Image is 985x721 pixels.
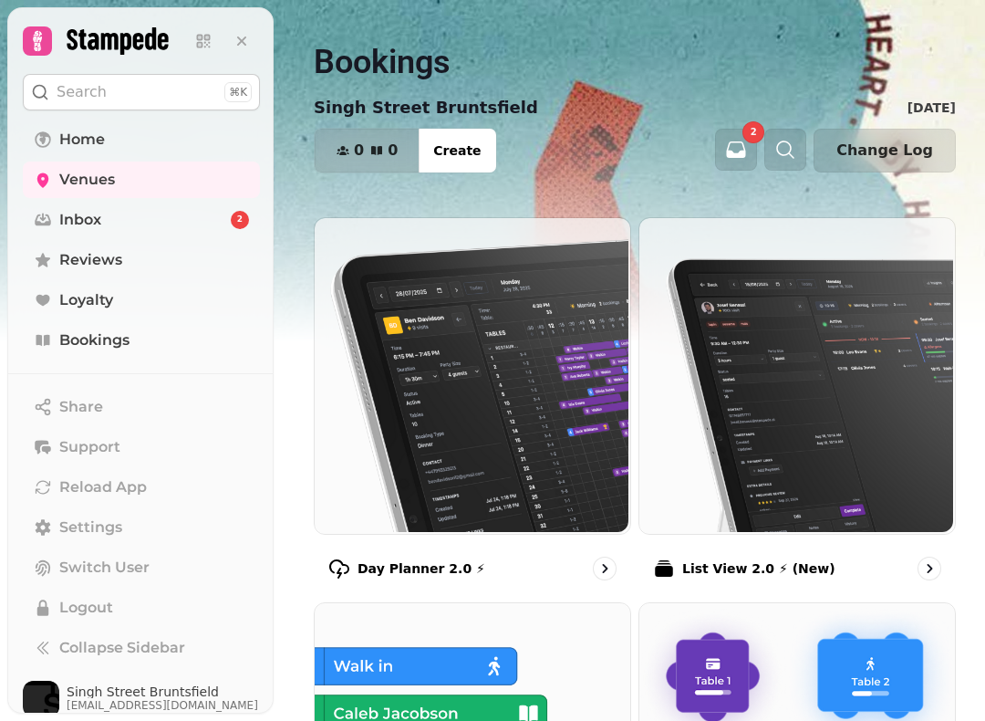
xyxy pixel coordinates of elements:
span: Logout [59,597,113,619]
a: Venues [23,162,260,198]
button: 00 [315,129,420,172]
p: Singh Street Bruntsfield [314,95,538,120]
span: 2 [237,214,243,226]
button: Create [419,129,495,172]
a: Inbox2 [23,202,260,238]
a: Day Planner 2.0 ⚡Day Planner 2.0 ⚡ [314,217,631,595]
span: Loyalty [59,289,113,311]
span: Reload App [59,476,147,498]
svg: go to [596,559,614,578]
img: Day Planner 2.0 ⚡ [313,216,628,532]
button: Logout [23,590,260,626]
span: Bookings [59,329,130,351]
span: Create [433,144,481,157]
span: Support [59,436,120,458]
svg: go to [920,559,938,578]
span: 2 [751,128,757,137]
div: ⌘K [224,82,252,102]
a: Reviews [23,242,260,278]
span: Settings [59,517,122,538]
span: Inbox [59,209,101,231]
button: Share [23,389,260,425]
button: Collapse Sidebar [23,630,260,666]
p: Search [57,81,107,103]
span: Switch User [59,557,150,579]
p: Day Planner 2.0 ⚡ [358,559,485,578]
p: List View 2.0 ⚡ (New) [682,559,835,578]
p: [DATE] [907,99,956,117]
span: Reviews [59,249,122,271]
span: Venues [59,169,115,191]
img: User avatar [23,681,59,717]
a: Bookings [23,322,260,359]
span: Collapse Sidebar [59,637,185,659]
span: 0 [354,143,364,158]
a: Loyalty [23,282,260,319]
span: Singh Street Bruntsfield [67,685,258,698]
span: Change Log [836,143,933,158]
a: List View 2.0 ⚡ (New)List View 2.0 ⚡ (New) [638,217,956,595]
button: Search⌘K [23,74,260,110]
img: List View 2.0 ⚡ (New) [638,216,953,532]
button: Change Log [814,129,956,172]
button: Reload App [23,469,260,506]
span: Share [59,396,103,418]
span: [EMAIL_ADDRESS][DOMAIN_NAME] [67,698,258,713]
span: 0 [388,143,398,158]
button: User avatarSingh Street Bruntsfield[EMAIL_ADDRESS][DOMAIN_NAME] [23,681,260,717]
a: Settings [23,509,260,546]
button: Switch User [23,549,260,586]
a: Home [23,121,260,158]
span: Home [59,129,105,151]
button: Support [23,429,260,465]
